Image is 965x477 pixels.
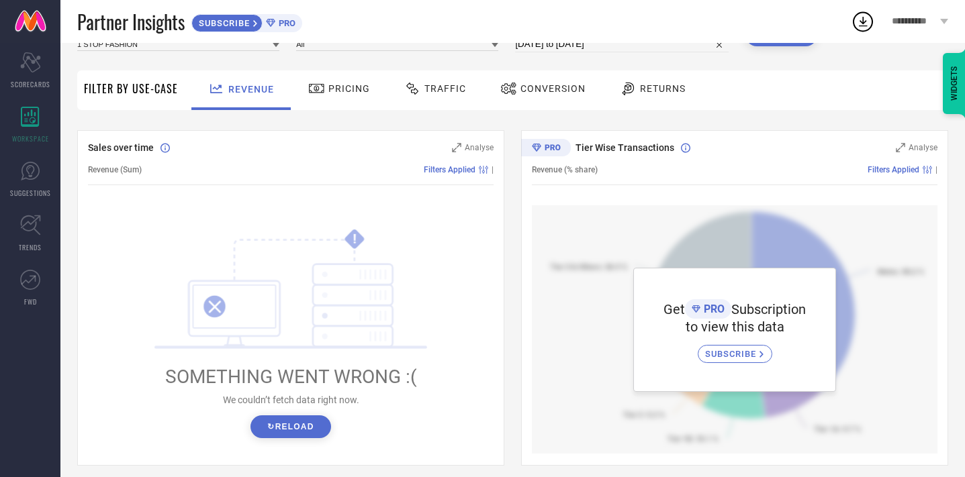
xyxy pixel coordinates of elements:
span: Filters Applied [868,165,919,174]
button: ↻Reload [250,415,330,438]
span: | [935,165,937,174]
span: Traffic [424,83,466,94]
span: Revenue [228,84,274,95]
span: Returns [640,83,686,94]
span: SUBSCRIBE [192,18,253,28]
svg: Zoom [452,143,461,152]
span: TRENDS [19,242,42,252]
span: to view this data [686,319,784,335]
span: PRO [275,18,295,28]
span: SUGGESTIONS [10,188,51,198]
div: Premium [521,139,571,159]
svg: Zoom [896,143,905,152]
span: Filters Applied [424,165,475,174]
span: Filter By Use-Case [84,81,178,97]
span: Analyse [909,143,937,152]
span: WORKSPACE [12,134,49,144]
span: Get [663,301,685,317]
span: SUBSCRIBE [705,349,760,359]
a: SUBSCRIBE [698,335,772,363]
span: FWD [24,297,37,307]
span: Tier Wise Transactions [576,142,674,153]
span: | [492,165,494,174]
span: Revenue (% share) [532,165,598,174]
span: SCORECARDS [11,79,50,89]
span: Analyse [465,143,494,152]
span: Pricing [328,83,370,94]
span: Conversion [520,83,586,94]
span: We couldn’t fetch data right now. [223,394,359,405]
span: SOMETHING WENT WRONG :( [165,366,417,388]
input: Select time period [515,36,728,52]
span: Subscription [731,301,806,317]
span: Sales over time [88,142,154,153]
a: SUBSCRIBEPRO [191,11,302,32]
div: Open download list [851,9,875,34]
span: PRO [700,303,725,315]
span: Revenue (Sum) [88,165,142,174]
tspan: ! [353,231,357,247]
span: Partner Insights [77,8,185,36]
